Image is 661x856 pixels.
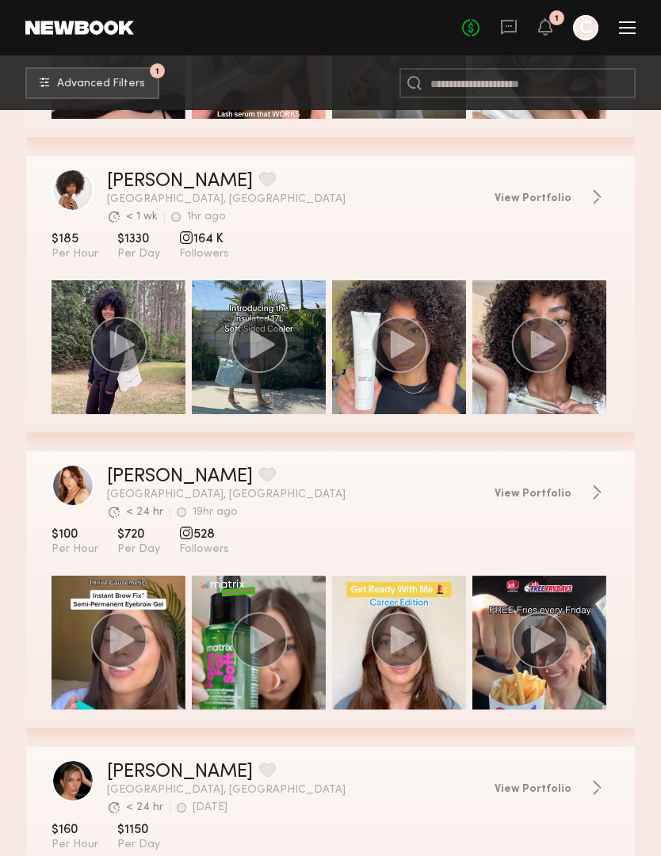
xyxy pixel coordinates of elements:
span: $720 [117,527,160,542]
span: Per Hour [52,838,98,852]
span: $160 [52,822,98,838]
a: View Portfolio [495,485,609,500]
a: [PERSON_NAME] [107,763,253,782]
div: 1 [555,14,559,23]
span: [GEOGRAPHIC_DATA], [GEOGRAPHIC_DATA] [107,785,482,796]
div: < 24 hr [126,802,163,813]
span: 164 K [179,231,229,247]
span: [GEOGRAPHIC_DATA], [GEOGRAPHIC_DATA] [107,489,482,500]
span: Per Hour [52,247,98,261]
div: < 24 hr [126,507,163,518]
span: [GEOGRAPHIC_DATA], [GEOGRAPHIC_DATA] [107,194,482,205]
div: [DATE] [193,802,227,813]
div: 19hr ago [193,507,238,518]
span: $1330 [117,231,160,247]
a: [PERSON_NAME] [107,467,253,486]
a: View Portfolio [495,189,609,205]
span: $1150 [117,822,160,838]
span: View Portfolio [495,489,571,500]
a: [PERSON_NAME] [107,172,253,191]
span: Per Day [117,838,160,852]
span: 1 [155,67,159,74]
a: C [573,15,598,40]
span: Per Day [117,542,160,557]
span: Followers [179,247,229,261]
span: View Portfolio [495,784,571,795]
span: $185 [52,231,98,247]
span: View Portfolio [495,193,571,204]
div: 1hr ago [187,211,226,223]
span: Followers [179,542,229,557]
span: Per Hour [52,542,98,557]
span: 528 [179,527,229,542]
span: Advanced Filters [57,78,145,89]
a: View Portfolio [495,780,609,796]
div: < 1 wk [126,211,158,223]
span: Per Day [117,247,160,261]
span: $100 [52,527,98,542]
button: 1Advanced Filters [25,67,159,99]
